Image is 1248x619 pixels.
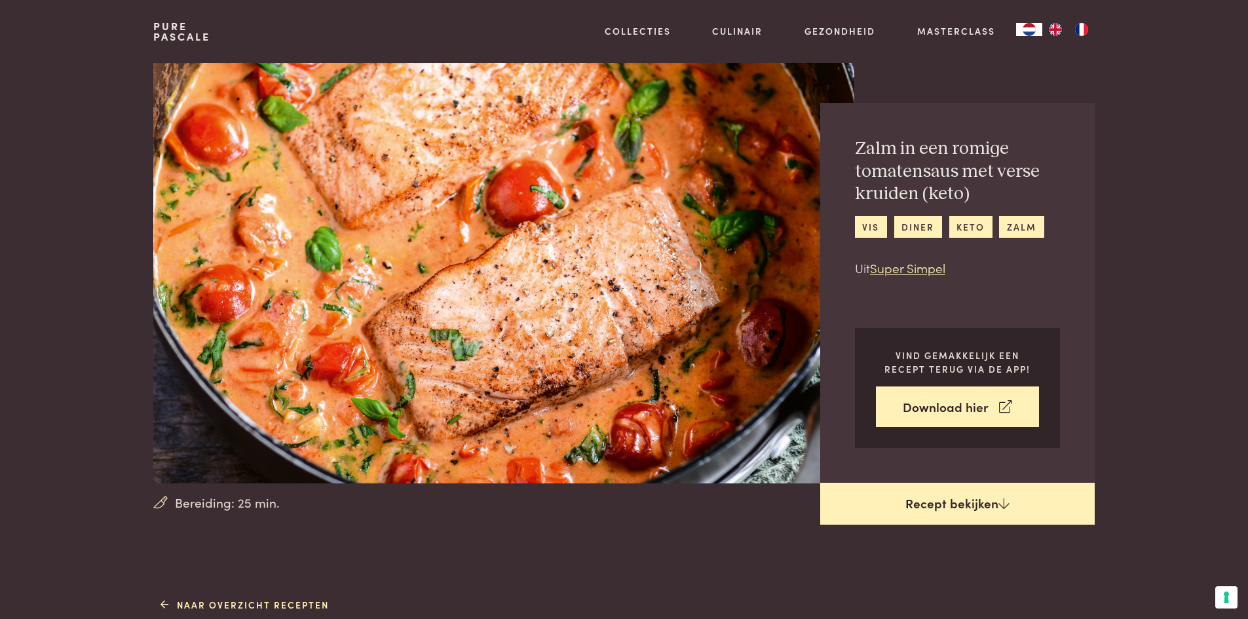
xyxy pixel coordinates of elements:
[1042,23,1068,36] a: EN
[153,63,854,483] img: Zalm in een romige tomatensaus met verse kruiden (keto)
[999,216,1044,238] a: zalm
[870,259,945,276] a: Super Simpel
[804,24,875,38] a: Gezondheid
[1016,23,1042,36] a: NL
[855,138,1060,206] h2: Zalm in een romige tomatensaus met verse kruiden (keto)
[712,24,763,38] a: Culinair
[1016,23,1042,36] div: Language
[855,216,887,238] a: vis
[175,493,280,512] span: Bereiding: 25 min.
[161,598,329,612] a: Naar overzicht recepten
[876,348,1039,375] p: Vind gemakkelijk een recept terug via de app!
[917,24,995,38] a: Masterclass
[876,386,1039,428] a: Download hier
[605,24,671,38] a: Collecties
[949,216,993,238] a: keto
[1042,23,1095,36] ul: Language list
[1016,23,1095,36] aside: Language selected: Nederlands
[1068,23,1095,36] a: FR
[153,21,210,42] a: PurePascale
[1215,586,1238,609] button: Uw voorkeuren voor toestemming voor trackingtechnologieën
[855,259,1060,278] p: Uit
[820,483,1095,525] a: Recept bekijken
[894,216,942,238] a: diner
